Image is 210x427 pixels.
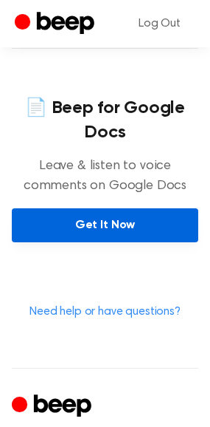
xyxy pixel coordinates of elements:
[124,6,195,41] a: Log Out
[12,96,198,145] h4: 📄 Beep for Google Docs
[15,10,98,38] a: Beep
[12,392,95,421] a: Cruip
[12,157,198,197] p: Leave & listen to voice comments on Google Docs
[12,208,198,242] a: Get It Now
[29,306,181,318] a: Need help or have questions?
